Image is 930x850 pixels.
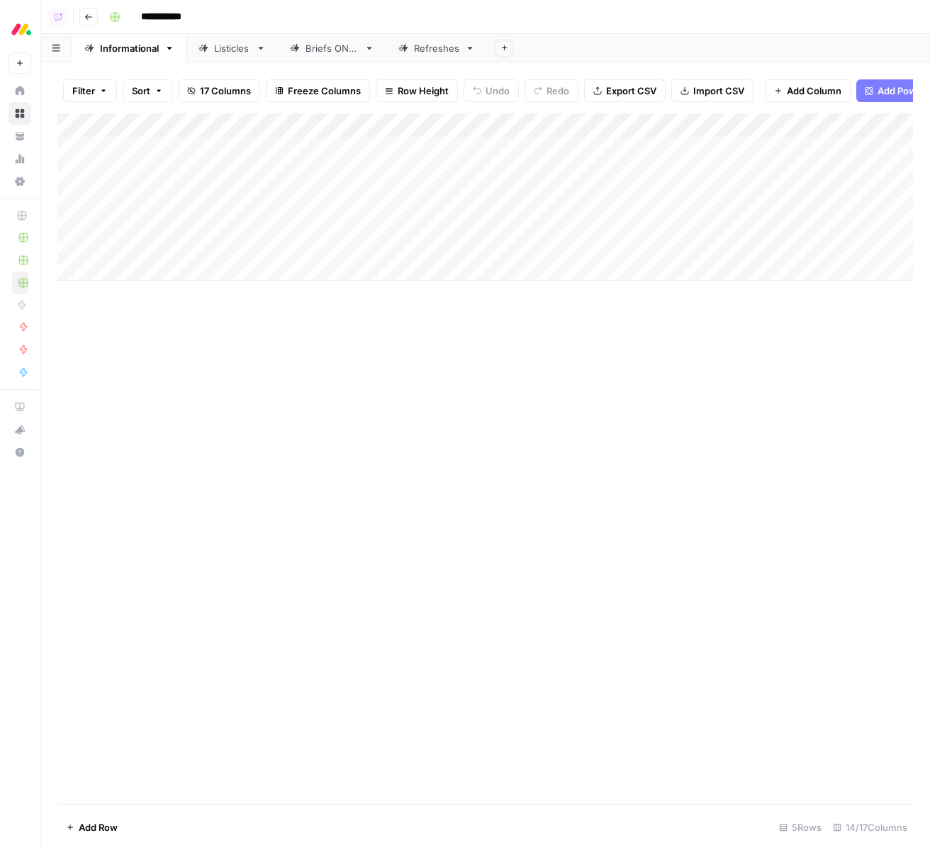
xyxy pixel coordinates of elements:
[9,418,31,441] button: What's new?
[9,441,31,464] button: Help + Support
[464,79,519,102] button: Undo
[288,84,361,98] span: Freeze Columns
[9,147,31,170] a: Usage
[9,125,31,147] a: Your Data
[584,79,666,102] button: Export CSV
[72,84,95,98] span: Filter
[57,816,126,839] button: Add Row
[266,79,370,102] button: Freeze Columns
[693,84,744,98] span: Import CSV
[525,79,578,102] button: Redo
[787,84,841,98] span: Add Column
[9,419,30,440] div: What's new?
[200,84,251,98] span: 17 Columns
[606,84,656,98] span: Export CSV
[827,816,913,839] div: 14/17 Columns
[214,41,250,55] div: Listicles
[278,34,386,62] a: Briefs ONLY
[100,41,159,55] div: Informational
[178,79,260,102] button: 17 Columns
[186,34,278,62] a: Listicles
[9,79,31,102] a: Home
[63,79,117,102] button: Filter
[9,11,31,47] button: Workspace: Monday.com
[72,34,186,62] a: Informational
[398,84,449,98] span: Row Height
[765,79,851,102] button: Add Column
[376,79,458,102] button: Row Height
[9,16,34,42] img: Monday.com Logo
[386,34,487,62] a: Refreshes
[773,816,827,839] div: 5 Rows
[414,41,459,55] div: Refreshes
[9,170,31,193] a: Settings
[123,79,172,102] button: Sort
[9,102,31,125] a: Browse
[306,41,359,55] div: Briefs ONLY
[547,84,569,98] span: Redo
[486,84,510,98] span: Undo
[79,820,118,834] span: Add Row
[132,84,150,98] span: Sort
[671,79,753,102] button: Import CSV
[9,396,31,418] a: AirOps Academy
